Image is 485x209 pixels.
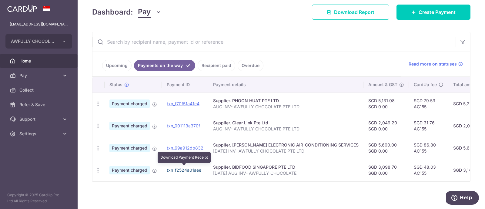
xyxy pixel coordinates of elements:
[109,99,150,108] span: Payment charged
[92,7,133,18] h4: Dashboard:
[368,82,397,88] span: Amount & GST
[198,60,235,71] a: Recipient paid
[102,60,132,71] a: Upcoming
[167,101,199,106] a: txn_f70f51a41c4
[19,131,59,137] span: Settings
[92,32,456,52] input: Search by recipient name, payment id or reference
[19,102,59,108] span: Refer & Save
[213,98,359,104] div: Supplier. PHOON HUAT PTE LTD
[238,60,263,71] a: Overdue
[10,21,68,27] p: [EMAIL_ADDRESS][DOMAIN_NAME]
[138,6,151,18] span: Pay
[419,8,456,16] span: Create Payment
[109,82,122,88] span: Status
[213,148,359,154] p: [DATE] INV- AWFULLY CHOCOLATE PTE LTD
[162,77,208,93] th: Payment ID
[363,93,409,115] td: SGD 5,131.08 SGD 0.00
[7,5,37,12] img: CardUp
[5,34,72,49] button: AWFULLY CHOCOLATE PTE LTD
[138,6,161,18] button: Pay
[414,82,437,88] span: CardUp fee
[19,87,59,93] span: Collect
[363,159,409,181] td: SGD 3,098.70 SGD 0.00
[409,61,457,67] span: Read more on statuses
[446,191,479,206] iframe: Opens a widget where you can find more information
[213,104,359,110] p: AUG INV- AWFULLY CHOCOLATE PTE LTD
[208,77,363,93] th: Payment details
[134,60,195,71] a: Payments on the way
[396,5,470,20] a: Create Payment
[19,72,59,79] span: Pay
[213,126,359,132] p: AUG INV- AWFULLY CHOCOLATE PTE LTD
[213,164,359,170] div: Supplier. BIDFOOD SINGAPORE PTE LTD
[19,58,59,64] span: Home
[363,137,409,159] td: SGD 5,600.00 SGD 0.00
[409,137,448,159] td: SGD 86.80 AC155
[158,152,211,163] div: Download Payment Receipt
[109,122,150,130] span: Payment charged
[213,142,359,148] div: Supplier. [PERSON_NAME] ELECTRONIC AIR-CONDITIONING SERVICES
[363,115,409,137] td: SGD 2,049.20 SGD 0.00
[409,115,448,137] td: SGD 31.76 AC155
[167,123,200,128] a: txn_001113a370f
[409,61,463,67] a: Read more on statuses
[213,120,359,126] div: Supplier. Clear Link Pte Ltd
[453,82,473,88] span: Total amt.
[312,5,389,20] a: Download Report
[213,170,359,176] p: [DATE] AUG INV- AWFULLY CHOCOLATE
[109,144,150,152] span: Payment charged
[409,159,448,181] td: SGD 48.03 AC155
[109,166,150,174] span: Payment charged
[11,38,56,44] span: AWFULLY CHOCOLATE PTE LTD
[409,93,448,115] td: SGD 79.53 AC155
[167,145,203,150] a: txn_69a912db832
[334,8,374,16] span: Download Report
[167,167,201,173] a: txn_f2524a01aee
[19,116,59,122] span: Support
